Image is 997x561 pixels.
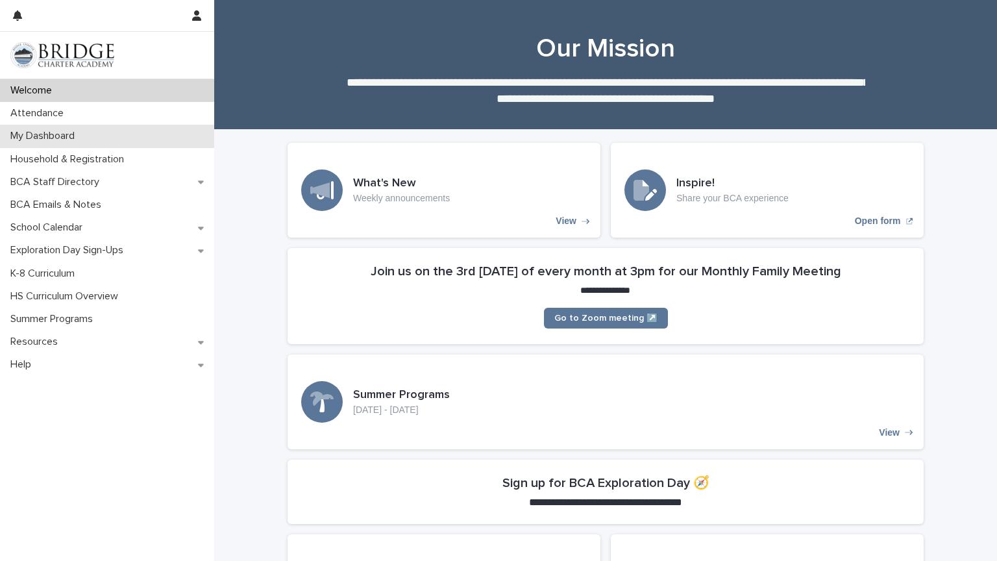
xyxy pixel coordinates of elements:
[288,143,600,238] a: View
[676,193,789,204] p: Share your BCA experience
[5,244,134,256] p: Exploration Day Sign-Ups
[10,42,114,68] img: V1C1m3IdTEidaUdm9Hs0
[544,308,668,329] a: Go to Zoom meeting ↗️
[353,388,450,403] h3: Summer Programs
[353,177,450,191] h3: What's New
[5,268,85,280] p: K-8 Curriculum
[5,221,93,234] p: School Calendar
[5,84,62,97] p: Welcome
[554,314,658,323] span: Go to Zoom meeting ↗️
[5,176,110,188] p: BCA Staff Directory
[288,33,924,64] h1: Our Mission
[5,153,134,166] p: Household & Registration
[879,427,900,438] p: View
[502,475,709,491] h2: Sign up for BCA Exploration Day 🧭
[288,355,924,449] a: View
[5,290,129,303] p: HS Curriculum Overview
[855,216,901,227] p: Open form
[5,107,74,119] p: Attendance
[676,177,789,191] h3: Inspire!
[5,199,112,211] p: BCA Emails & Notes
[556,216,576,227] p: View
[5,336,68,348] p: Resources
[5,313,103,325] p: Summer Programs
[5,358,42,371] p: Help
[353,405,450,416] p: [DATE] - [DATE]
[353,193,450,204] p: Weekly announcements
[371,264,841,279] h2: Join us on the 3rd [DATE] of every month at 3pm for our Monthly Family Meeting
[5,130,85,142] p: My Dashboard
[611,143,924,238] a: Open form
